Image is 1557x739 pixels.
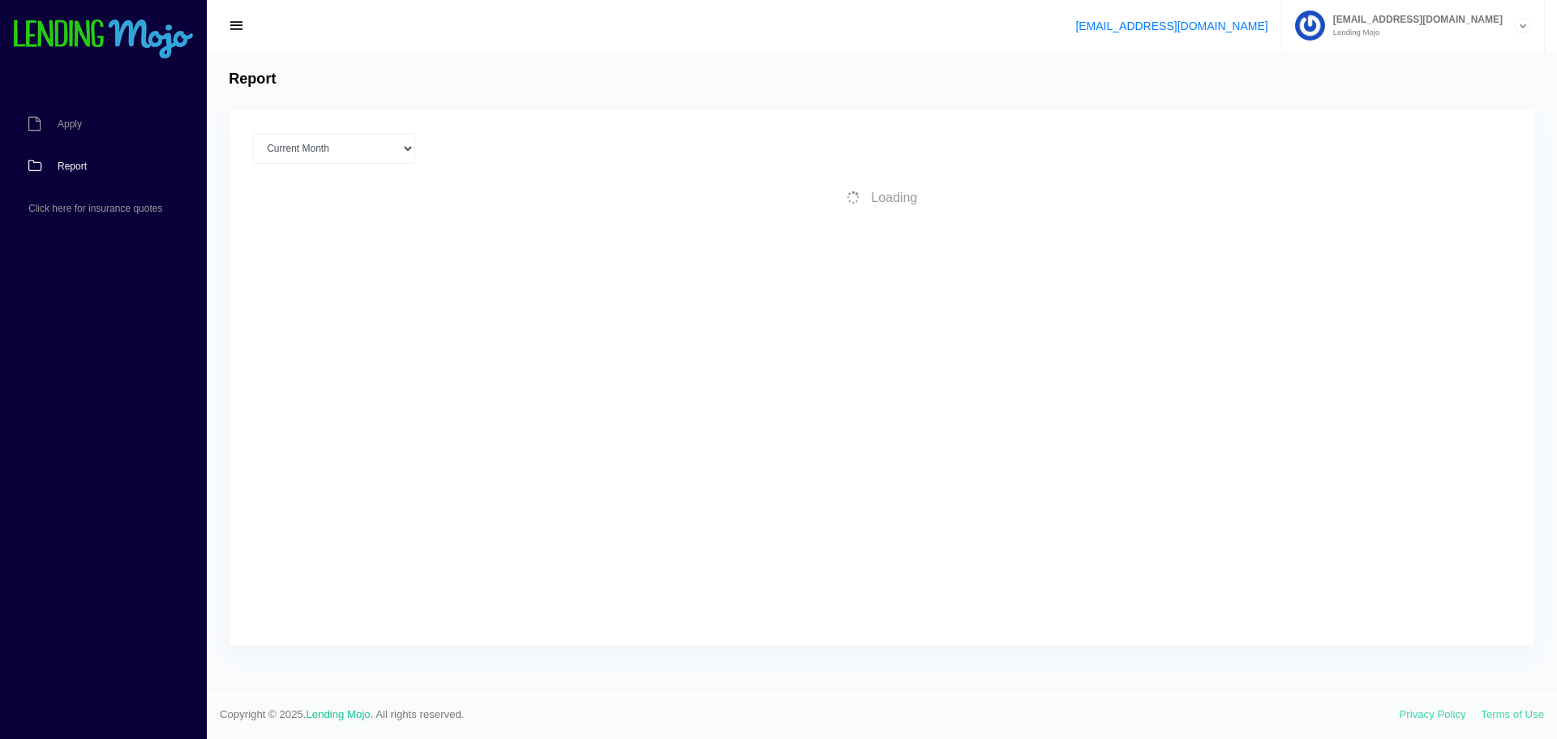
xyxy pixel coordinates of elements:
span: Copyright © 2025. . All rights reserved. [220,707,1400,723]
span: Apply [58,119,82,129]
span: Click here for insurance quotes [28,204,162,213]
h4: Report [229,71,276,88]
a: Terms of Use [1481,708,1544,720]
span: [EMAIL_ADDRESS][DOMAIN_NAME] [1325,15,1503,24]
span: Loading [871,191,917,204]
small: Lending Mojo [1325,28,1503,37]
a: [EMAIL_ADDRESS][DOMAIN_NAME] [1075,19,1267,32]
a: Privacy Policy [1400,708,1466,720]
img: Profile image [1295,11,1325,41]
img: logo-small.png [12,19,195,60]
span: Report [58,161,87,171]
a: Lending Mojo [307,708,371,720]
